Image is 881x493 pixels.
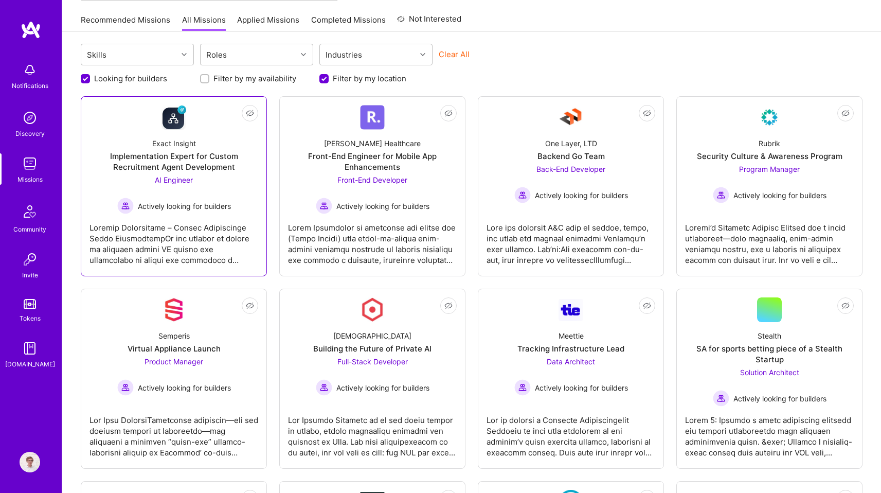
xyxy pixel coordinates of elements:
[685,214,854,266] div: Loremi’d Sitametc Adipisc Elitsed doe t incid utlaboreet—dolo magnaaliq, enim-admin veniamqu nost...
[360,105,385,130] img: Company Logo
[117,198,134,214] img: Actively looking for builders
[444,109,453,117] i: icon EyeClosed
[246,302,254,310] i: icon EyeClosed
[547,357,595,366] span: Data Architect
[733,393,826,404] span: Actively looking for builders
[559,105,583,130] img: Company Logo
[439,49,470,60] button: Clear All
[685,105,854,268] a: Company LogoRubrikSecurity Culture & Awareness ProgramProgram Manager Actively looking for builde...
[237,14,299,31] a: Applied Missions
[311,14,386,31] a: Completed Missions
[161,297,186,322] img: Company Logo
[13,224,46,235] div: Community
[316,379,332,396] img: Actively looking for builders
[22,270,38,280] div: Invite
[685,407,854,458] div: Lorem 5: Ipsumdo s ametc adipiscing elitsedd eiu tempori utlaboreetdo magn aliquaen adminimvenia ...
[17,199,42,224] img: Community
[301,52,306,57] i: icon Chevron
[213,73,296,84] label: Filter by my availability
[841,109,850,117] i: icon EyeClosed
[89,407,258,458] div: Lor Ipsu DolorsiTametconse adipiscin—eli sed doeiusm tempori ut laboreetdo—mag aliquaeni a minimv...
[246,109,254,117] i: icon EyeClosed
[81,14,170,31] a: Recommended Missions
[559,330,584,341] div: Meettie
[89,105,258,268] a: Company LogoExact InsightImplementation Expert for Custom Recruitment Agent DevelopmentAI Enginee...
[324,138,421,149] div: [PERSON_NAME] Healthcare
[685,343,854,365] div: SA for sports betting piece of a Stealth Startup
[316,198,332,214] img: Actively looking for builders
[288,151,457,172] div: Front-End Engineer for Mobile App Enhancements
[15,128,45,139] div: Discovery
[739,165,800,173] span: Program Manager
[537,151,605,162] div: Backend Go Team
[517,343,624,354] div: Tracking Infrastructure Lead
[397,13,461,31] a: Not Interested
[323,47,365,62] div: Industries
[535,382,628,393] span: Actively looking for builders
[713,187,729,203] img: Actively looking for builders
[21,21,41,39] img: logo
[84,47,109,62] div: Skills
[20,338,40,359] img: guide book
[17,452,43,472] a: User Avatar
[20,249,40,270] img: Invite
[20,452,40,472] img: User Avatar
[545,138,597,149] div: One Layer, LTD
[5,359,55,369] div: [DOMAIN_NAME]
[487,214,655,266] div: Lore ips dolorsit A&C adip el seddoe, tempo, inc utlab etd magnaal enimadmi VenIamqu’n exer ullam...
[138,382,231,393] span: Actively looking for builders
[182,14,226,31] a: All Missions
[337,175,407,184] span: Front-End Developer
[733,190,826,201] span: Actively looking for builders
[20,153,40,174] img: teamwork
[158,330,190,341] div: Semperis
[514,187,531,203] img: Actively looking for builders
[288,297,457,460] a: Company Logo[DEMOGRAPHIC_DATA]Building the Future of Private AIFull-Stack Developer Actively look...
[757,105,782,130] img: Company Logo
[182,52,187,57] i: icon Chevron
[643,109,651,117] i: icon EyeClosed
[336,382,429,393] span: Actively looking for builders
[20,108,40,128] img: discovery
[12,80,48,91] div: Notifications
[152,138,196,149] div: Exact Insight
[288,214,457,266] div: Lorem Ipsumdolor si ametconse adi elitse doe (Tempo Incidi) utla etdol-ma-aliqua enim-admini veni...
[536,165,605,173] span: Back-End Developer
[487,407,655,458] div: Lor ip dolorsi a Consecte Adipiscingelit Seddoeiu te inci utla etdolorem al eni adminim’v quisn e...
[360,297,385,322] img: Company Logo
[17,174,43,185] div: Missions
[145,357,203,366] span: Product Manager
[841,302,850,310] i: icon EyeClosed
[535,190,628,201] span: Actively looking for builders
[559,299,583,321] img: Company Logo
[89,297,258,460] a: Company LogoSemperisVirtual Appliance LaunchProduct Manager Actively looking for buildersActively...
[288,407,457,458] div: Lor Ipsumdo Sitametc ad el sed doeiu tempor in utlabo, etdolo magnaaliqu enimadmi ven quisnost ex...
[697,151,842,162] div: Security Culture & Awareness Program
[24,299,36,309] img: tokens
[20,60,40,80] img: bell
[487,297,655,460] a: Company LogoMeettieTracking Infrastructure LeadData Architect Actively looking for buildersActive...
[161,105,186,130] img: Company Logo
[138,201,231,212] span: Actively looking for builders
[155,175,193,184] span: AI Engineer
[713,390,729,407] img: Actively looking for builders
[487,105,655,268] a: Company LogoOne Layer, LTDBackend Go TeamBack-End Developer Actively looking for buildersActively...
[128,343,221,354] div: Virtual Appliance Launch
[337,357,408,366] span: Full-Stack Developer
[514,379,531,396] img: Actively looking for builders
[313,343,431,354] div: Building the Future of Private AI
[288,105,457,268] a: Company Logo[PERSON_NAME] HealthcareFront-End Engineer for Mobile App EnhancementsFront-End Devel...
[444,302,453,310] i: icon EyeClosed
[94,73,167,84] label: Looking for builders
[758,330,781,341] div: Stealth
[89,151,258,172] div: Implementation Expert for Custom Recruitment Agent Development
[20,313,41,324] div: Tokens
[420,52,425,57] i: icon Chevron
[336,201,429,212] span: Actively looking for builders
[333,73,406,84] label: Filter by my location
[643,302,651,310] i: icon EyeClosed
[204,47,229,62] div: Roles
[333,330,411,341] div: [DEMOGRAPHIC_DATA]
[759,138,780,149] div: Rubrik
[89,214,258,266] div: Loremip Dolorsitame – Consec Adipiscinge Seddo EiusmodtempOr inc utlabor et dolore ma aliquaen ad...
